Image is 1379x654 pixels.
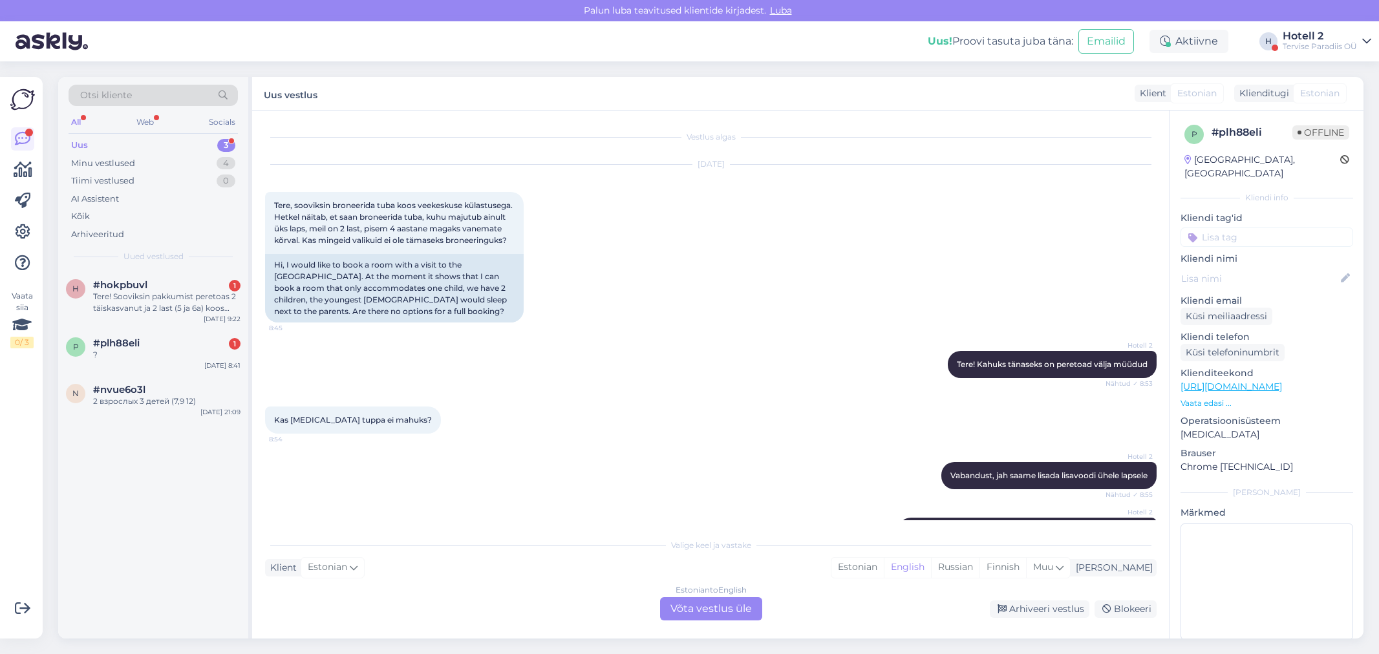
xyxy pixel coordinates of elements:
[71,193,119,206] div: AI Assistent
[229,338,241,350] div: 1
[990,600,1089,618] div: Arhiveeri vestlus
[1181,506,1353,520] p: Märkmed
[1071,561,1153,575] div: [PERSON_NAME]
[93,396,241,407] div: 2 взрослых 3 детей (7,9 12)
[1104,341,1153,350] span: Hotell 2
[1181,397,1353,409] p: Vaata edasi ...
[1181,460,1353,474] p: Chrome [TECHNICAL_ID]
[1135,87,1166,100] div: Klient
[10,290,34,348] div: Vaata siia
[229,280,241,291] div: 1
[71,174,134,187] div: Tiimi vestlused
[10,337,34,348] div: 0 / 3
[1181,294,1353,308] p: Kliendi email
[1184,153,1340,180] div: [GEOGRAPHIC_DATA], [GEOGRAPHIC_DATA]
[1181,366,1353,380] p: Klienditeekond
[93,337,140,349] span: #plh88eli
[265,131,1157,143] div: Vestlus algas
[1181,344,1285,361] div: Küsi telefoninumbrit
[1149,30,1228,53] div: Aktiivne
[93,279,147,291] span: #hokpbuvl
[206,114,238,131] div: Socials
[204,314,241,324] div: [DATE] 9:22
[1181,308,1272,325] div: Küsi meiliaadressi
[71,139,88,152] div: Uus
[265,254,524,322] div: Hi, I would like to book a room with a visit to the [GEOGRAPHIC_DATA]. At the moment it shows tha...
[72,388,79,398] span: n
[1181,227,1353,247] input: Lisa tag
[265,158,1157,170] div: [DATE]
[676,584,747,596] div: Estonian to English
[204,361,241,370] div: [DATE] 8:41
[123,251,184,262] span: Uued vestlused
[957,359,1148,369] span: Tere! Kahuks tänaseks on peretoad välja müüdud
[217,139,235,152] div: 3
[1104,379,1153,388] span: Nähtud ✓ 8:53
[264,85,317,102] label: Uus vestlus
[1283,31,1371,52] a: Hotell 2Tervise Paradiis OÜ
[1292,125,1349,140] span: Offline
[93,291,241,314] div: Tere! Sooviksin pakkumist peretoas 2 täiskasvanut ja 2 last (5 ja 6a) koos veekeskuse kasutusega....
[1181,447,1353,460] p: Brauser
[1283,41,1357,52] div: Tervise Paradiis OÜ
[931,558,979,577] div: Russian
[1181,211,1353,225] p: Kliendi tag'id
[265,561,297,575] div: Klient
[274,415,432,425] span: Kas [MEDICAL_DATA] tuppa ei mahuks?
[1181,192,1353,204] div: Kliendi info
[134,114,156,131] div: Web
[1181,330,1353,344] p: Kliendi telefon
[1192,129,1197,139] span: p
[884,558,931,577] div: English
[1104,490,1153,500] span: Nähtud ✓ 8:55
[73,342,79,352] span: p
[274,200,515,245] span: Tere, sooviksin broneerida tuba koos veekeskuse külastusega. Hetkel näitab, et saan broneerida tu...
[308,560,347,575] span: Estonian
[269,323,317,333] span: 8:45
[10,87,35,112] img: Askly Logo
[1300,87,1340,100] span: Estonian
[217,174,235,187] div: 0
[1181,271,1338,286] input: Lisa nimi
[1234,87,1289,100] div: Klienditugi
[1181,487,1353,498] div: [PERSON_NAME]
[71,157,135,170] div: Minu vestlused
[660,597,762,620] div: Võta vestlus üle
[72,284,79,293] span: h
[1181,414,1353,428] p: Operatsioonisüsteem
[1104,452,1153,461] span: Hotell 2
[1078,29,1134,54] button: Emailid
[93,349,241,361] div: ?
[1283,31,1357,41] div: Hotell 2
[217,157,235,170] div: 4
[71,210,90,223] div: Kõik
[928,34,1073,49] div: Proovi tasuta juba täna:
[269,434,317,444] span: 8:54
[831,558,884,577] div: Estonian
[766,5,796,16] span: Luba
[979,558,1026,577] div: Finnish
[1095,600,1157,618] div: Blokeeri
[69,114,83,131] div: All
[200,407,241,417] div: [DATE] 21:09
[1259,32,1277,50] div: H
[71,228,124,241] div: Arhiveeritud
[1181,381,1282,392] a: [URL][DOMAIN_NAME]
[93,384,145,396] span: #nvue6o3l
[1104,507,1153,517] span: Hotell 2
[1033,561,1053,573] span: Muu
[1181,428,1353,441] p: [MEDICAL_DATA]
[80,89,132,102] span: Otsi kliente
[950,470,1148,480] span: Vabandust, jah saame lisada lisavoodi ühele lapsele
[265,540,1157,551] div: Valige keel ja vastake
[1181,252,1353,266] p: Kliendi nimi
[1177,87,1217,100] span: Estonian
[1212,125,1292,140] div: # plh88eli
[928,35,952,47] b: Uus!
